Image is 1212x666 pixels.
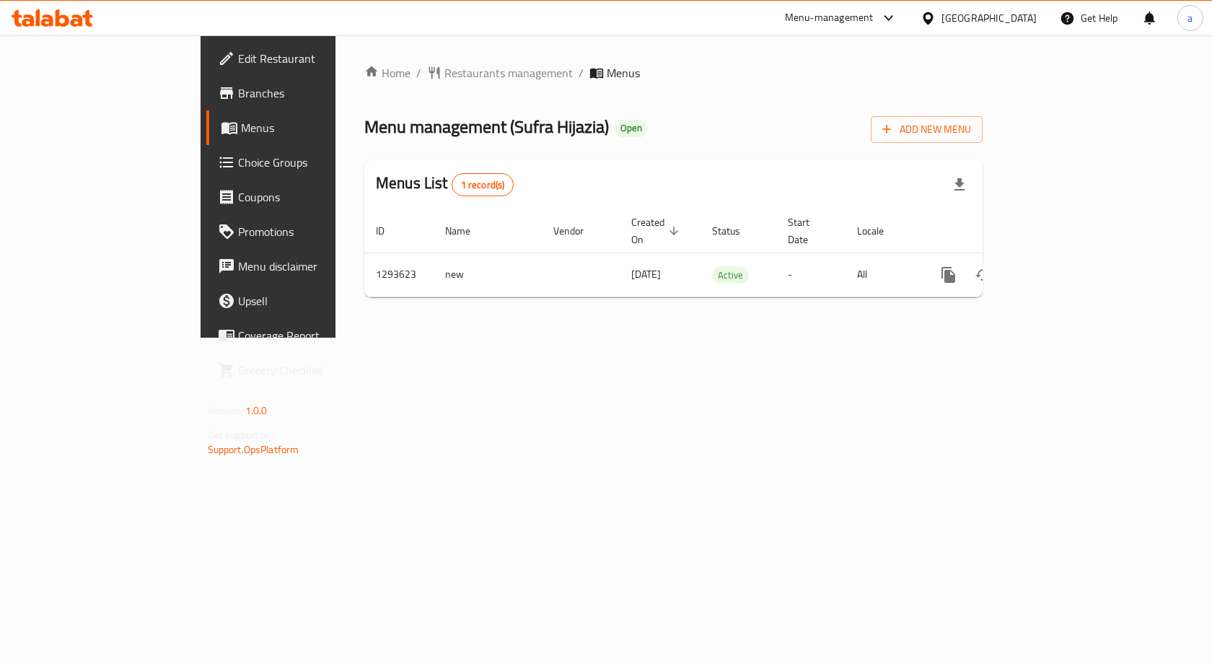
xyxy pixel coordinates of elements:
[206,110,403,145] a: Menus
[208,426,274,444] span: Get support on:
[920,209,1081,253] th: Actions
[238,362,392,379] span: Grocery Checklist
[427,64,573,82] a: Restaurants management
[206,353,403,387] a: Grocery Checklist
[238,327,392,344] span: Coverage Report
[241,119,392,136] span: Menus
[238,84,392,102] span: Branches
[206,41,403,76] a: Edit Restaurant
[206,284,403,318] a: Upsell
[966,258,1001,292] button: Change Status
[238,154,392,171] span: Choice Groups
[452,173,514,196] div: Total records count
[238,258,392,275] span: Menu disclaimer
[452,178,514,192] span: 1 record(s)
[712,266,749,284] div: Active
[208,401,243,420] span: Version:
[579,64,584,82] li: /
[1187,10,1193,26] span: a
[206,249,403,284] a: Menu disclaimer
[882,121,971,139] span: Add New Menu
[931,258,966,292] button: more
[364,110,609,143] span: Menu management ( Sufra Hijazia )
[607,64,640,82] span: Menus
[941,10,1037,26] div: [GEOGRAPHIC_DATA]
[206,318,403,353] a: Coverage Report
[445,222,489,240] span: Name
[615,120,648,137] div: Open
[206,180,403,214] a: Coupons
[942,167,977,202] div: Export file
[206,214,403,249] a: Promotions
[238,292,392,310] span: Upsell
[846,253,920,297] td: All
[376,222,403,240] span: ID
[364,64,983,82] nav: breadcrumb
[364,209,1081,297] table: enhanced table
[444,64,573,82] span: Restaurants management
[631,214,683,248] span: Created On
[206,76,403,110] a: Branches
[238,188,392,206] span: Coupons
[206,145,403,180] a: Choice Groups
[376,172,514,196] h2: Menus List
[712,267,749,284] span: Active
[553,222,602,240] span: Vendor
[238,50,392,67] span: Edit Restaurant
[871,116,983,143] button: Add New Menu
[785,9,874,27] div: Menu-management
[788,214,828,248] span: Start Date
[857,222,903,240] span: Locale
[416,64,421,82] li: /
[208,440,299,459] a: Support.OpsPlatform
[238,223,392,240] span: Promotions
[434,253,542,297] td: new
[776,253,846,297] td: -
[615,122,648,134] span: Open
[631,265,661,284] span: [DATE]
[245,401,268,420] span: 1.0.0
[712,222,759,240] span: Status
